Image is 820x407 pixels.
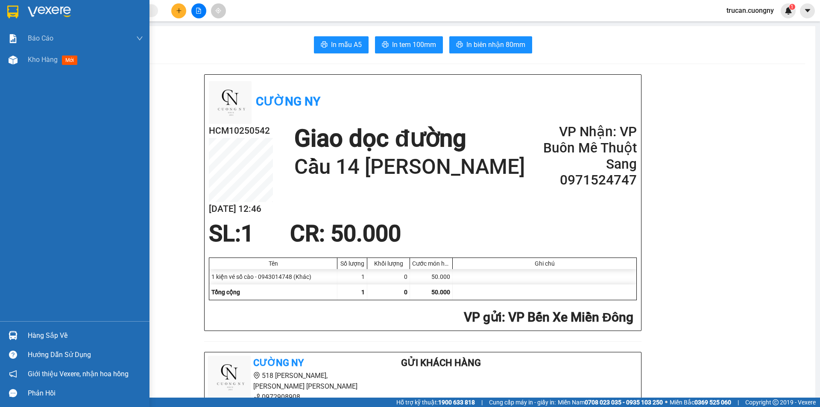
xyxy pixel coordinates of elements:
[28,369,129,379] span: Giới thiệu Vexere, nhận hoa hồng
[314,36,369,53] button: printerIn mẫu A5
[28,56,58,64] span: Kho hàng
[209,202,273,216] h2: [DATE] 12:46
[9,56,18,64] img: warehouse-icon
[215,8,221,14] span: aim
[9,389,17,397] span: message
[28,348,143,361] div: Hướng dẫn sử dụng
[209,269,337,284] div: 1 kiện vé số cào - 0943014748 (Khác)
[481,398,483,407] span: |
[392,39,436,50] span: In tem 100mm
[534,124,637,156] h2: VP Nhận: VP Buôn Mê Thuột
[804,7,811,15] span: caret-down
[56,55,68,64] span: DĐ:
[208,392,367,402] li: 0972908908
[256,94,320,108] b: Cường Ny
[455,260,634,267] div: Ghi chú
[7,6,18,18] img: logo-vxr
[171,3,186,18] button: plus
[294,153,525,181] h1: Cầu 14 [PERSON_NAME]
[253,357,304,368] b: Cường Ny
[56,28,153,38] div: Sang
[367,269,410,284] div: 0
[340,260,365,267] div: Số lượng
[773,399,779,405] span: copyright
[438,399,475,406] strong: 1900 633 818
[331,39,362,50] span: In mẫu A5
[534,156,637,173] h2: Sang
[211,3,226,18] button: aim
[431,289,450,296] span: 50.000
[466,39,525,50] span: In biên nhận 80mm
[9,370,17,378] span: notification
[253,393,260,400] span: phone
[9,351,17,359] span: question-circle
[7,8,20,17] span: Gửi:
[176,8,182,14] span: plus
[404,289,407,296] span: 0
[789,4,795,10] sup: 1
[464,310,502,325] span: VP gửi
[534,172,637,188] h2: 0971524747
[489,398,556,407] span: Cung cấp máy in - giấy in:
[28,33,53,44] span: Báo cáo
[558,398,663,407] span: Miền Nam
[585,399,663,406] strong: 0708 023 035 - 0935 103 250
[62,56,77,65] span: mới
[241,220,254,247] span: 1
[208,370,367,392] li: 518 [PERSON_NAME], [PERSON_NAME] [PERSON_NAME]
[56,8,76,17] span: Nhận:
[9,331,18,340] img: warehouse-icon
[396,398,475,407] span: Hỗ trợ kỹ thuật:
[670,398,731,407] span: Miền Bắc
[209,124,273,138] h2: HCM10250542
[665,401,668,404] span: ⚪️
[294,124,525,153] h1: Giao dọc đường
[28,329,143,342] div: Hàng sắp về
[449,36,532,53] button: printerIn biên nhận 80mm
[9,34,18,43] img: solution-icon
[56,38,153,50] div: 0971524747
[56,50,153,80] span: Cầu 14 [PERSON_NAME]
[56,7,153,28] div: VP Buôn Mê Thuột
[337,269,367,284] div: 1
[720,5,781,16] span: trucan.cuongny
[321,41,328,49] span: printer
[211,260,335,267] div: Tên
[209,81,252,124] img: logo.jpg
[28,387,143,400] div: Phản hồi
[253,372,260,379] span: environment
[211,289,240,296] span: Tổng cộng
[361,289,365,296] span: 1
[410,269,453,284] div: 50.000
[191,3,206,18] button: file-add
[694,399,731,406] strong: 0369 525 060
[209,220,241,247] span: SL:
[785,7,792,15] img: icon-new-feature
[209,309,633,326] h2: : VP Bến Xe Miền Đông
[7,7,50,48] div: VP Bến Xe Miền Đông
[369,260,407,267] div: Khối lượng
[290,220,401,247] span: CR : 50.000
[738,398,739,407] span: |
[412,260,450,267] div: Cước món hàng
[456,41,463,49] span: printer
[800,3,815,18] button: caret-down
[196,8,202,14] span: file-add
[375,36,443,53] button: printerIn tem 100mm
[791,4,794,10] span: 1
[382,41,389,49] span: printer
[208,356,251,398] img: logo.jpg
[401,357,481,368] b: Gửi khách hàng
[136,35,143,42] span: down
